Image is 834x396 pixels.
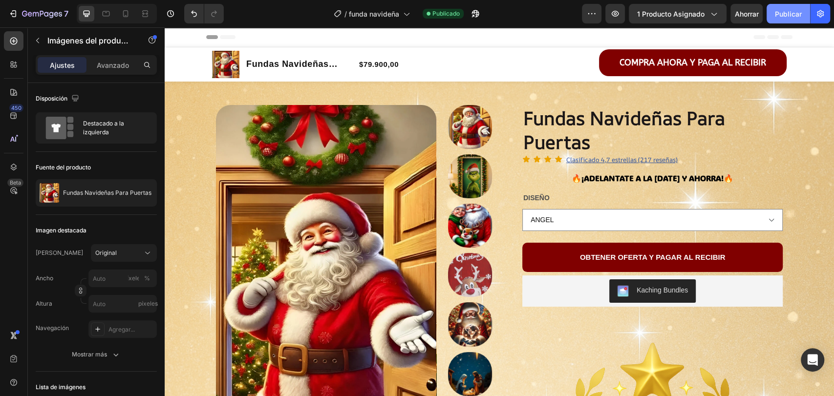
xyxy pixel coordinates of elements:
font: píxeles [124,274,143,282]
font: Imágenes del producto [47,36,133,45]
font: Avanzado [97,61,129,69]
font: Fuente del producto [36,164,91,171]
font: píxeles [138,300,158,307]
font: Original [95,249,117,256]
div: Abrir Intercom Messenger [801,348,824,372]
input: píxeles% [88,270,157,287]
input: píxeles [88,295,157,313]
button: píxeles [141,272,153,284]
span: COMPRA AHORA Y PAGA AL RECIBIR [455,30,601,41]
font: Lista de imágenes [36,383,86,391]
font: Agregar... [108,326,135,333]
span: OBTENER OFERTA Y PAGAR AL RECIBIR [415,226,561,234]
font: Fundas Navideñas Para Puertas [63,189,151,196]
button: <p><span style="font-size:18px;">COMPRA AHORA Y PAGA AL RECIBIR</span></p> [434,22,622,49]
font: Ahorrar [735,10,759,18]
u: Clasificado 4,7 estrellas (217 reseñas) [402,128,513,137]
font: Publicado [432,10,460,17]
button: Mostrar más [36,346,157,363]
img: KachingBundles.png [452,258,464,270]
font: Publicar [775,10,802,18]
font: [PERSON_NAME] [36,249,83,256]
button: % [128,272,139,284]
font: Ancho [36,274,53,282]
font: Ajustes [50,61,75,69]
button: Kaching Bundles [445,252,531,275]
font: Beta [10,179,21,186]
div: $79.900,00 [193,31,235,44]
font: Disposición [36,95,67,102]
font: 1 producto asignado [637,10,705,18]
div: Deshacer/Rehacer [184,4,224,23]
strong: 🔥¡ADELANTATE A LA [DATE] Y AHORRA!🔥 [407,146,569,156]
p: Imágenes del producto [47,35,130,46]
h1: Fundas Navideñas Para Puertas [358,78,618,128]
button: 7 [4,4,73,23]
font: funda navideña [349,10,399,18]
font: Mostrar más [72,351,107,358]
font: Navegación [36,324,69,332]
font: Destacado a la izquierda [83,120,124,136]
font: 7 [64,9,68,19]
img: Gray helmet for bikers [283,176,327,220]
div: Kaching Bundles [472,258,523,268]
button: 1 producto asignado [629,4,727,23]
iframe: Área de diseño [165,27,834,396]
button: <p><span style="font-size:15px;">OBTENER OFERTA Y PAGAR AL RECIBIR</span></p> [358,215,618,245]
button: Ahorrar [730,4,763,23]
font: / [344,10,347,18]
font: Altura [36,300,52,307]
legend: DISEÑO [358,164,386,178]
font: 450 [11,104,21,111]
img: Imagen de característica del producto [40,183,59,203]
font: Imagen destacada [36,227,86,234]
button: Publicar [767,4,810,23]
button: Original [91,244,157,262]
font: % [144,274,150,282]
